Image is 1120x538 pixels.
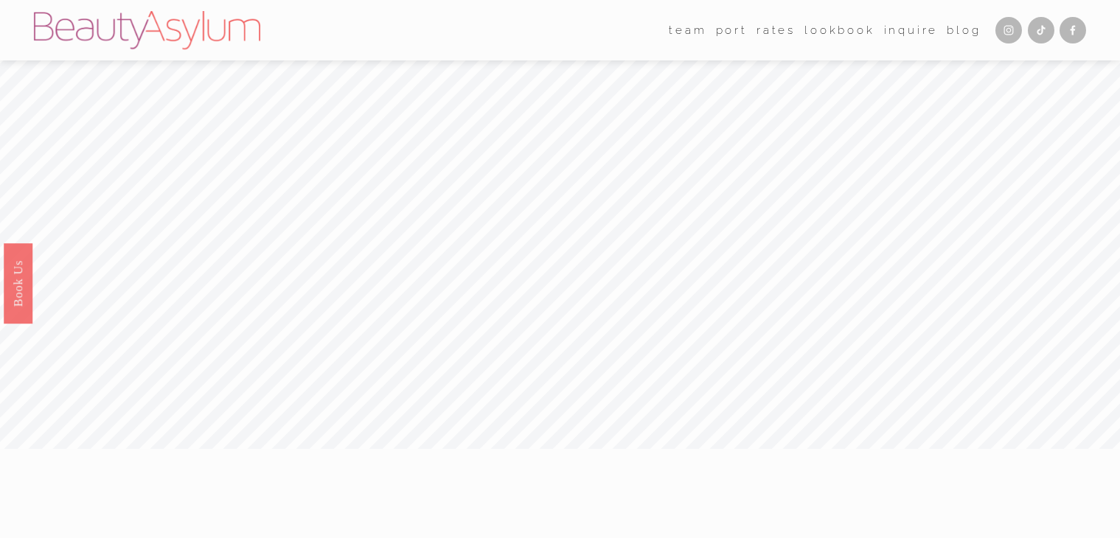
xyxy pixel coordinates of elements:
a: Blog [947,19,981,41]
a: Lookbook [804,19,874,41]
img: Beauty Asylum | Bridal Hair &amp; Makeup Charlotte &amp; Atlanta [34,11,260,49]
a: folder dropdown [669,19,706,41]
a: TikTok [1028,17,1054,43]
a: Inquire [884,19,939,41]
a: port [716,19,748,41]
a: Rates [756,19,796,41]
a: Instagram [995,17,1022,43]
a: Facebook [1060,17,1086,43]
a: Book Us [4,243,32,324]
span: team [669,21,706,41]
